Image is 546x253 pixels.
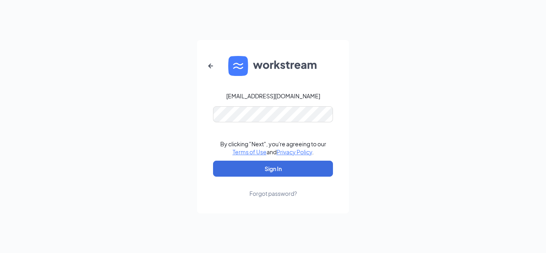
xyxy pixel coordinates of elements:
svg: ArrowLeftNew [206,61,215,71]
a: Forgot password? [249,177,297,197]
a: Privacy Policy [277,148,312,155]
div: By clicking "Next", you're agreeing to our and . [220,140,326,156]
button: Sign In [213,161,333,177]
div: [EMAIL_ADDRESS][DOMAIN_NAME] [226,92,320,100]
div: Forgot password? [249,189,297,197]
button: ArrowLeftNew [201,56,220,76]
a: Terms of Use [233,148,267,155]
img: WS logo and Workstream text [228,56,318,76]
